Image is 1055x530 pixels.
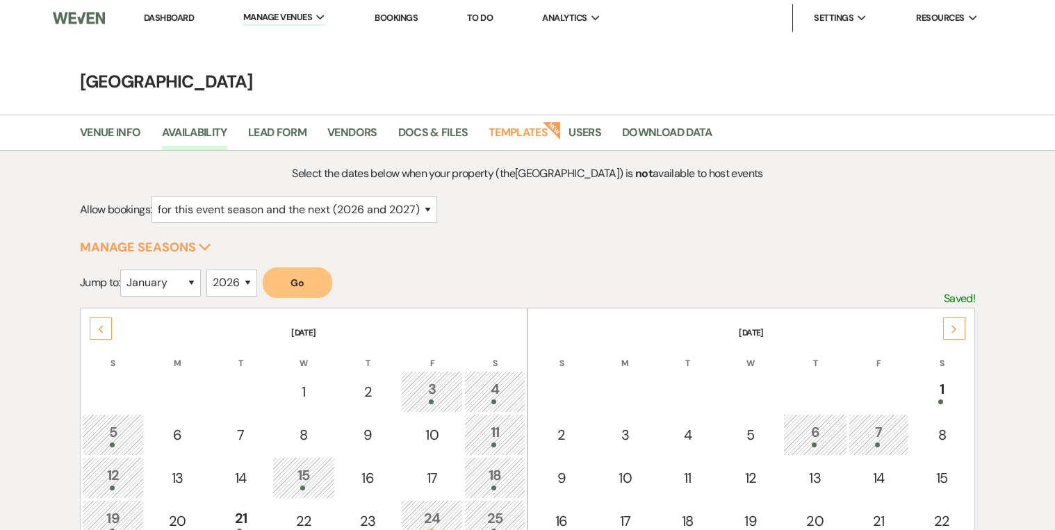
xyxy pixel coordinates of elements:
div: 9 [537,467,586,488]
th: T [336,340,400,370]
th: F [401,340,463,370]
a: Availability [162,124,227,150]
a: Bookings [375,12,418,24]
div: 15 [918,467,965,488]
div: 7 [856,422,902,447]
div: 16 [344,467,392,488]
strong: New [543,120,562,140]
a: Users [569,124,601,150]
div: 18 [472,465,518,490]
div: 15 [280,465,327,490]
th: T [783,340,847,370]
th: M [595,340,656,370]
a: Lead Form [248,124,306,150]
a: Venue Info [80,124,141,150]
th: F [849,340,910,370]
div: 3 [409,379,455,404]
button: Manage Seasons [80,241,211,254]
div: 6 [153,424,201,445]
p: Select the dates below when your property (the [GEOGRAPHIC_DATA] ) is available to host events [192,165,863,183]
div: 2 [537,424,586,445]
div: 8 [280,424,327,445]
a: Download Data [622,124,712,150]
th: M [145,340,208,370]
a: To Do [467,12,493,24]
span: Analytics [542,11,587,25]
p: Saved! [944,290,975,308]
div: 4 [664,424,710,445]
div: 14 [856,467,902,488]
span: Resources [916,11,964,25]
a: Docs & Files [398,124,468,150]
th: [DATE] [82,310,525,339]
div: 5 [727,424,774,445]
span: Allow bookings: [80,202,152,217]
span: Jump to: [80,275,120,290]
button: Go [263,267,332,298]
th: T [211,340,271,370]
div: 5 [90,422,136,447]
div: 10 [603,467,648,488]
th: T [657,340,718,370]
th: S [530,340,594,370]
h4: [GEOGRAPHIC_DATA] [27,69,1028,94]
div: 6 [791,422,840,447]
div: 8 [918,424,965,445]
div: 11 [664,467,710,488]
a: Dashboard [144,12,194,24]
div: 11 [472,422,518,447]
div: 9 [344,424,392,445]
span: Manage Venues [243,10,312,24]
div: 17 [409,467,455,488]
div: 13 [791,467,840,488]
div: 4 [472,379,518,404]
span: Settings [814,11,853,25]
th: W [719,340,782,370]
div: 1 [280,381,327,402]
div: 1 [918,379,965,404]
div: 3 [603,424,648,445]
th: S [82,340,144,370]
div: 10 [409,424,455,445]
a: Templates [489,124,548,150]
a: Vendors [327,124,377,150]
th: S [464,340,525,370]
th: [DATE] [530,310,973,339]
th: W [272,340,334,370]
div: 13 [153,467,201,488]
div: 12 [90,465,136,490]
div: 14 [218,467,263,488]
div: 7 [218,424,263,445]
th: S [910,340,973,370]
div: 2 [344,381,392,402]
div: 12 [727,467,774,488]
strong: not [635,166,653,181]
img: Weven Logo [53,3,105,33]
